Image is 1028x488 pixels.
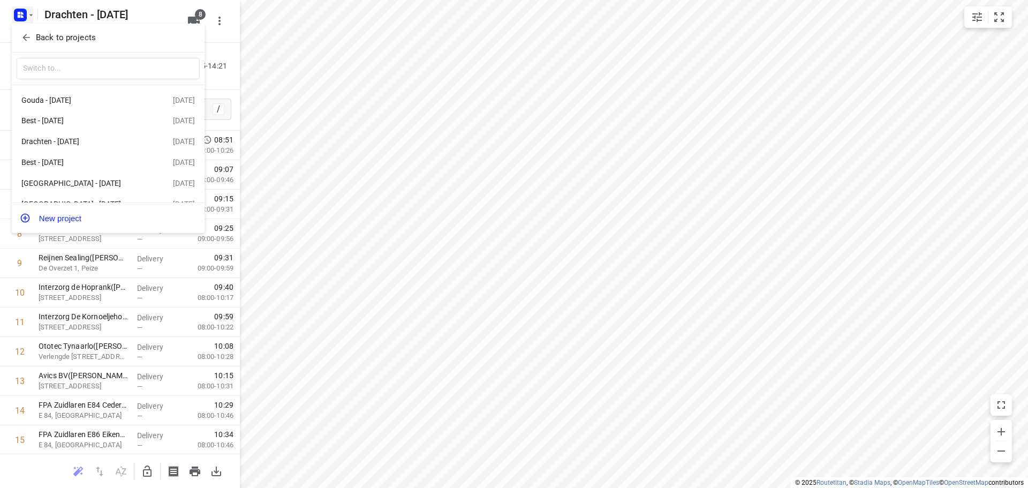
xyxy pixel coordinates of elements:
div: Best - [DATE][DATE] [12,110,205,131]
div: Gouda - [DATE][DATE] [12,89,205,110]
div: Best - [DATE][DATE] [12,152,205,173]
div: [GEOGRAPHIC_DATA] - [DATE][DATE] [12,173,205,194]
div: Best - [DATE] [21,158,145,167]
button: Back to projects [17,29,200,47]
div: [DATE] [173,116,195,125]
div: Drachten - [DATE][DATE] [12,131,205,152]
input: Switch to... [17,58,200,80]
div: [DATE] [173,96,195,104]
div: Gouda - [DATE] [21,96,145,104]
button: New project [12,207,205,229]
div: Drachten - [DATE] [21,137,145,146]
div: [DATE] [173,137,195,146]
div: [GEOGRAPHIC_DATA] - [DATE] [21,200,145,208]
div: [GEOGRAPHIC_DATA] - [DATE][DATE] [12,194,205,215]
div: [DATE] [173,200,195,208]
p: Back to projects [36,32,96,44]
div: [GEOGRAPHIC_DATA] - [DATE] [21,179,145,187]
div: [DATE] [173,179,195,187]
div: [DATE] [173,158,195,167]
div: Best - [DATE] [21,116,145,125]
